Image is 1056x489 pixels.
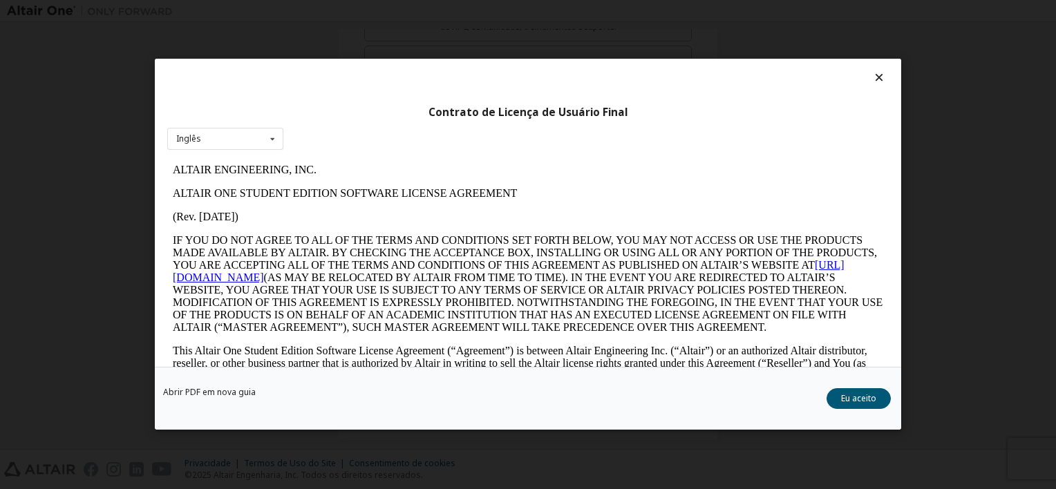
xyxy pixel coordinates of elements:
[827,389,891,410] button: Eu aceito
[6,186,716,236] p: This Altair One Student Edition Software License Agreement (“Agreement”) is between Altair Engine...
[6,76,716,175] p: IF YOU DO NOT AGREE TO ALL OF THE TERMS AND CONDITIONS SET FORTH BELOW, YOU MAY NOT ACCESS OR USE...
[176,135,201,143] div: Inglês
[6,29,716,41] p: ALTAIR ONE STUDENT EDITION SOFTWARE LICENSE AGREEMENT
[6,52,716,65] p: (Rev. [DATE])
[6,101,677,125] a: [URL][DOMAIN_NAME]
[167,106,889,119] div: Contrato de Licença de Usuário Final
[6,6,716,18] p: ALTAIR ENGINEERING, INC.
[163,389,256,397] a: Abrir PDF em nova guia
